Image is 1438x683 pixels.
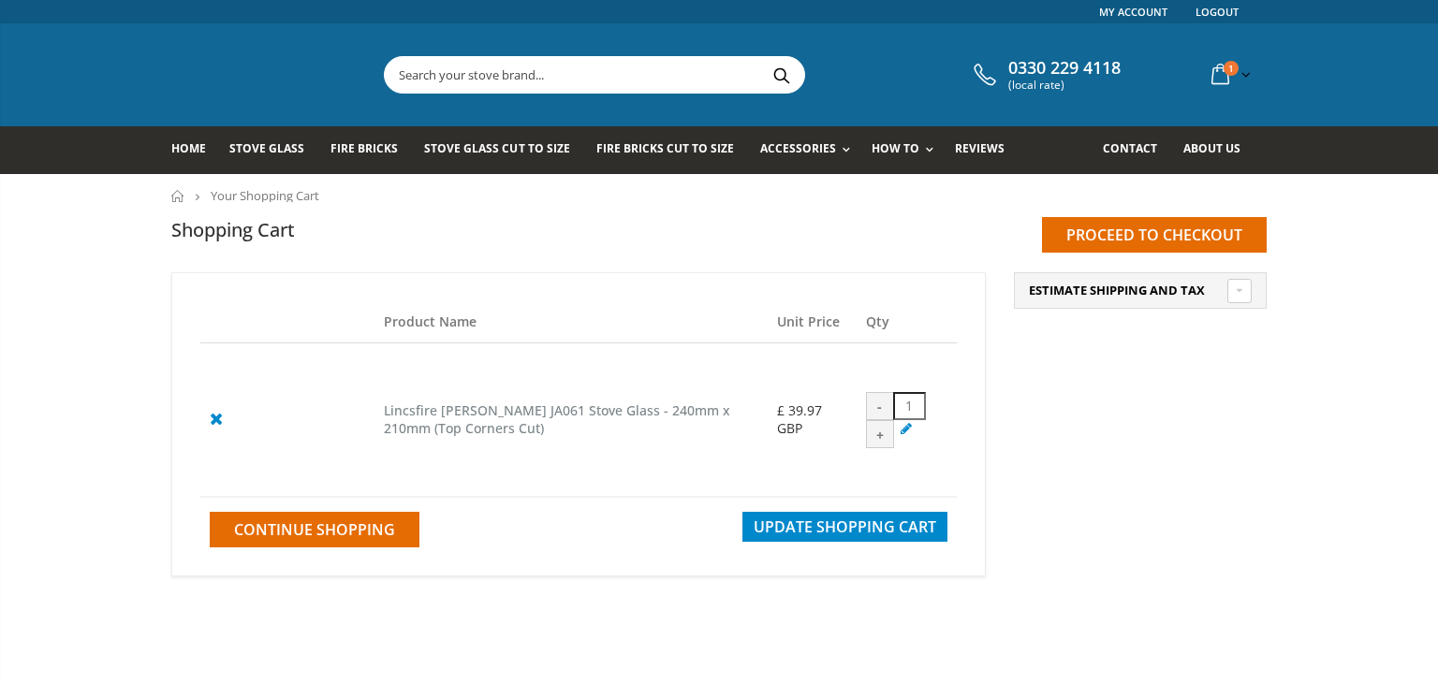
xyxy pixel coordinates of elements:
[1103,140,1157,156] span: Contact
[1042,217,1267,253] input: Proceed to checkout
[1204,56,1255,93] a: 1
[330,126,412,174] a: Fire Bricks
[211,187,319,204] span: Your Shopping Cart
[760,140,836,156] span: Accessories
[1103,126,1171,174] a: Contact
[866,392,894,420] div: -
[754,516,936,537] span: Update Shopping Cart
[229,140,304,156] span: Stove Glass
[229,126,318,174] a: Stove Glass
[596,126,748,174] a: Fire Bricks Cut To Size
[777,401,822,436] span: £ 39.97 GBP
[955,126,1019,174] a: Reviews
[384,401,730,437] a: Lincsfire [PERSON_NAME] JA061 Stove Glass - 240mm x 210mm (Top Corners Cut)
[171,126,220,174] a: Home
[1029,283,1252,299] a: Estimate Shipping and Tax
[760,57,802,93] button: Search
[171,190,185,202] a: Home
[857,301,957,343] th: Qty
[374,301,767,343] th: Product Name
[424,126,583,174] a: Stove Glass Cut To Size
[171,217,295,242] h1: Shopping Cart
[742,512,947,542] button: Update Shopping Cart
[1224,61,1239,76] span: 1
[1183,140,1240,156] span: About us
[872,126,943,174] a: How To
[866,420,894,448] div: +
[171,140,206,156] span: Home
[1008,58,1121,79] span: 0330 229 4118
[210,512,419,547] a: Continue Shopping
[1008,79,1121,92] span: (local rate)
[330,140,398,156] span: Fire Bricks
[969,58,1121,92] a: 0330 229 4118 (local rate)
[760,126,859,174] a: Accessories
[768,301,857,343] th: Unit Price
[234,519,395,540] span: Continue Shopping
[424,140,569,156] span: Stove Glass Cut To Size
[955,140,1005,156] span: Reviews
[872,140,919,156] span: How To
[1183,126,1255,174] a: About us
[596,140,734,156] span: Fire Bricks Cut To Size
[385,57,1014,93] input: Search your stove brand...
